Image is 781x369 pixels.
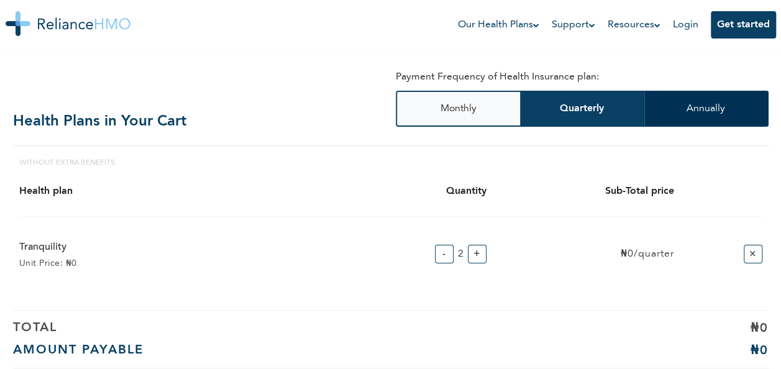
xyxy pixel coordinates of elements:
[19,258,299,269] p: Unit Price: ₦0
[6,11,130,36] img: Reliance HMO's Logo
[550,186,674,198] h4: Sub-Total price
[711,11,776,39] button: Get started
[552,17,595,32] a: Support
[458,249,464,259] span: 2
[550,247,674,262] p: ₦0/quarter
[608,17,660,32] a: Resources
[19,158,762,167] div: WITHOUT EXTRA BENEFITS
[396,91,520,127] button: Monthly
[13,343,293,358] h6: AMOUNT PAYABLE
[362,186,486,198] h4: Quantity
[458,17,539,32] a: Our Health Plans
[435,245,454,263] button: -
[13,321,293,335] h6: TOTAL
[19,186,299,198] h4: Health plan
[644,91,769,127] button: Annually
[468,245,486,263] button: +
[751,320,769,336] p: ₦0
[744,245,762,263] button: ×
[19,240,299,255] h6: tranquility
[396,70,769,84] p: Payment Frequency of Health Insurance plan:
[751,342,769,358] p: ₦0
[673,20,698,30] a: Login
[520,91,644,127] button: Quarterly
[13,111,262,133] h2: Health Plans in Your Cart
